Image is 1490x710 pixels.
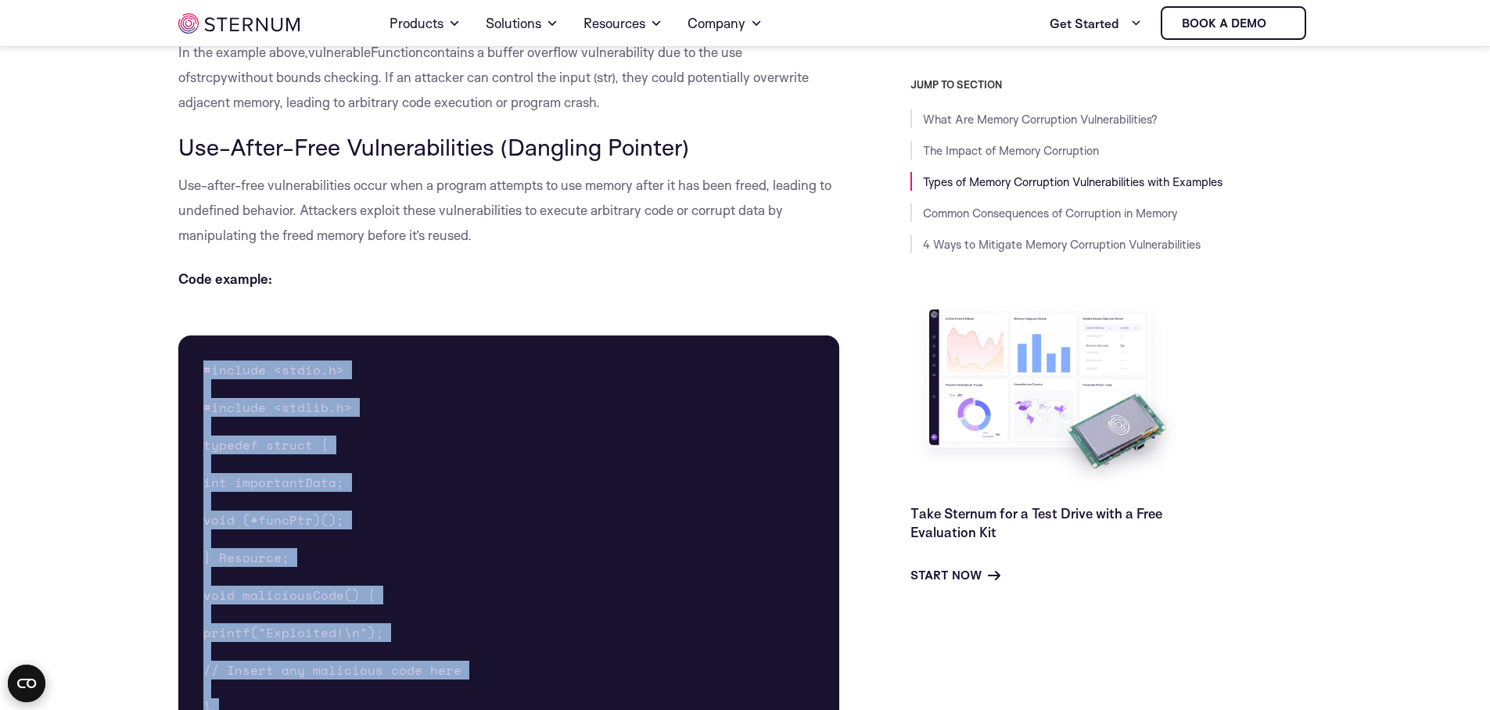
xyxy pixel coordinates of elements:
span: void maliciousCode() { [203,586,375,604]
span: void (*funcPtr)(); [203,511,344,529]
b: Code example: [178,271,272,287]
button: Open CMP widget [8,665,45,702]
span: int importantData; [203,473,344,492]
span: #include <stdio.h> [203,360,344,379]
a: Company [688,2,763,45]
a: Get Started [1050,8,1142,39]
a: Book a demo [1161,6,1306,40]
a: Products [390,2,461,45]
a: Common Consequences of Corruption in Memory [923,206,1177,221]
span: vulnerableFunction [308,44,423,60]
span: } Resource; [203,548,289,567]
a: 4 Ways to Mitigate Memory Corruption Vulnerabilities [923,237,1201,252]
span: Use-after-free vulnerabilities occur when a program attempts to use memory after it has been free... [178,177,831,243]
a: Resources [583,2,662,45]
img: sternum iot [178,13,300,34]
img: sternum iot [1273,17,1285,30]
span: In the example above, [178,44,308,60]
span: typedef struct { [203,436,329,454]
a: What Are Memory Corruption Vulnerabilities? [923,112,1158,127]
a: Take Sternum for a Test Drive with a Free Evaluation Kit [910,505,1162,540]
h3: JUMP TO SECTION [910,78,1312,91]
a: The Impact of Memory Corruption [923,143,1099,158]
a: Solutions [486,2,558,45]
span: #include <stdlib.h> [203,398,352,417]
a: Types of Memory Corruption Vulnerabilities with Examples [923,174,1223,189]
a: Start Now [910,566,1000,585]
span: without bounds checking. If an attacker can control the input ( [228,69,597,85]
span: strcpy [190,69,228,85]
span: Use-After-Free Vulnerabilities (Dangling Pointer) [178,132,689,161]
span: str [597,69,612,85]
img: Take Sternum for a Test Drive with a Free Evaluation Kit [910,297,1184,492]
